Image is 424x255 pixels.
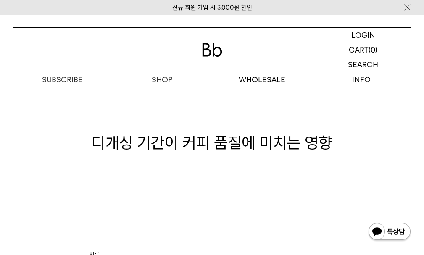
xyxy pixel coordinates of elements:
a: SUBSCRIBE [13,72,112,87]
a: CART (0) [315,42,411,57]
p: LOGIN [351,28,375,42]
a: 신규 회원 가입 시 3,000원 할인 [172,4,252,11]
p: INFO [312,72,411,87]
p: CART [349,42,369,57]
h1: 디개싱 기간이 커피 품질에 미치는 영향 [13,131,411,154]
a: SHOP [112,72,212,87]
a: LOGIN [315,28,411,42]
p: SEARCH [348,57,378,72]
p: (0) [369,42,377,57]
img: 로고 [202,43,222,57]
img: 카카오톡 채널 1:1 채팅 버튼 [368,222,411,242]
p: WHOLESALE [212,72,312,87]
